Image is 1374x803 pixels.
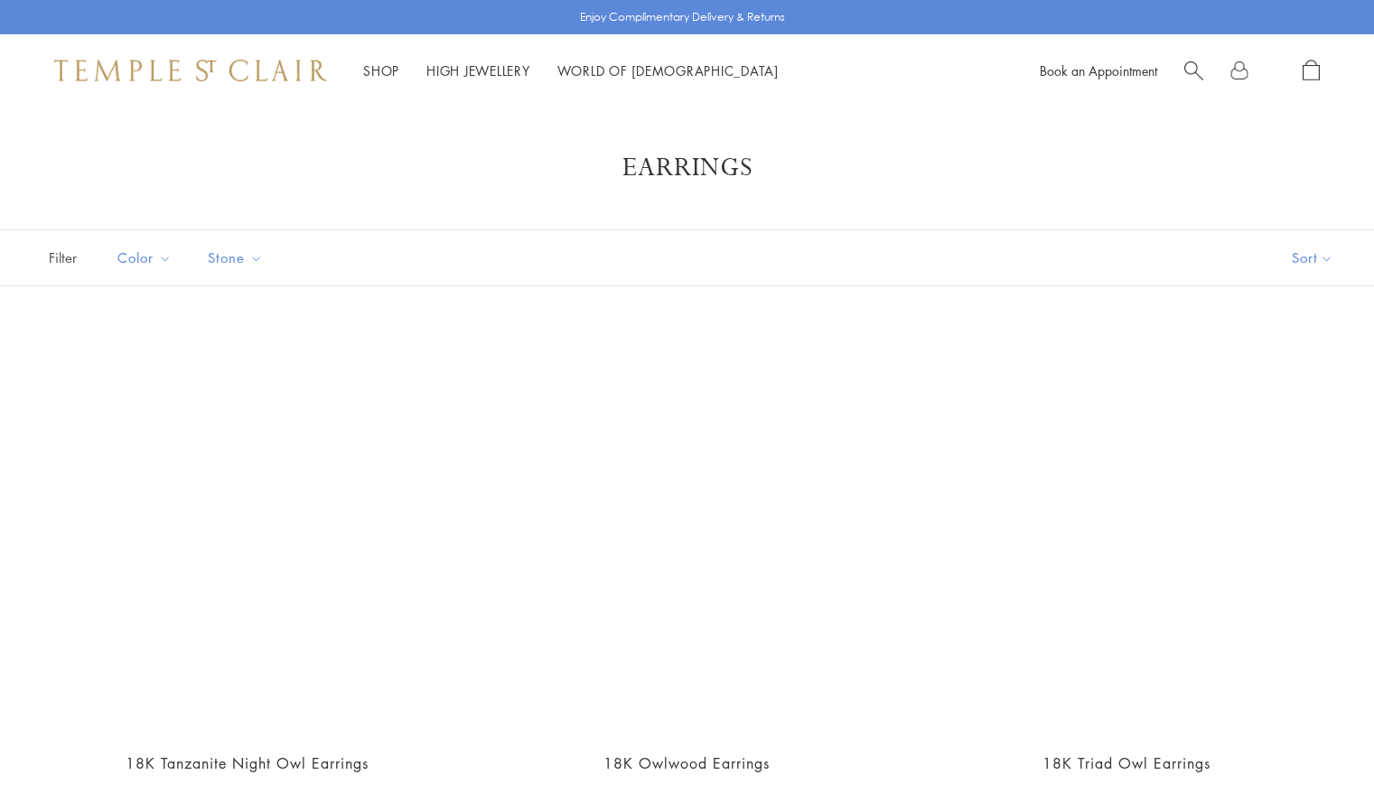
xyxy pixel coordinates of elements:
[126,753,369,773] a: 18K Tanzanite Night Owl Earrings
[45,331,449,735] a: E36887-OWLTZTG
[199,247,276,269] span: Stone
[54,60,327,81] img: Temple St. Clair
[557,61,779,79] a: World of [DEMOGRAPHIC_DATA]World of [DEMOGRAPHIC_DATA]
[1184,60,1203,82] a: Search
[603,753,770,773] a: 18K Owlwood Earrings
[194,238,276,278] button: Stone
[108,247,185,269] span: Color
[72,152,1302,184] h1: Earrings
[426,61,530,79] a: High JewelleryHigh Jewellery
[485,331,889,735] a: 18K Owlwood Earrings
[1303,60,1320,82] a: Open Shopping Bag
[1040,61,1157,79] a: Book an Appointment
[1251,230,1374,285] button: Show sort by
[925,331,1329,735] a: 18K Triad Owl Earrings
[363,61,399,79] a: ShopShop
[580,8,785,26] p: Enjoy Complimentary Delivery & Returns
[1042,753,1210,773] a: 18K Triad Owl Earrings
[363,60,779,82] nav: Main navigation
[104,238,185,278] button: Color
